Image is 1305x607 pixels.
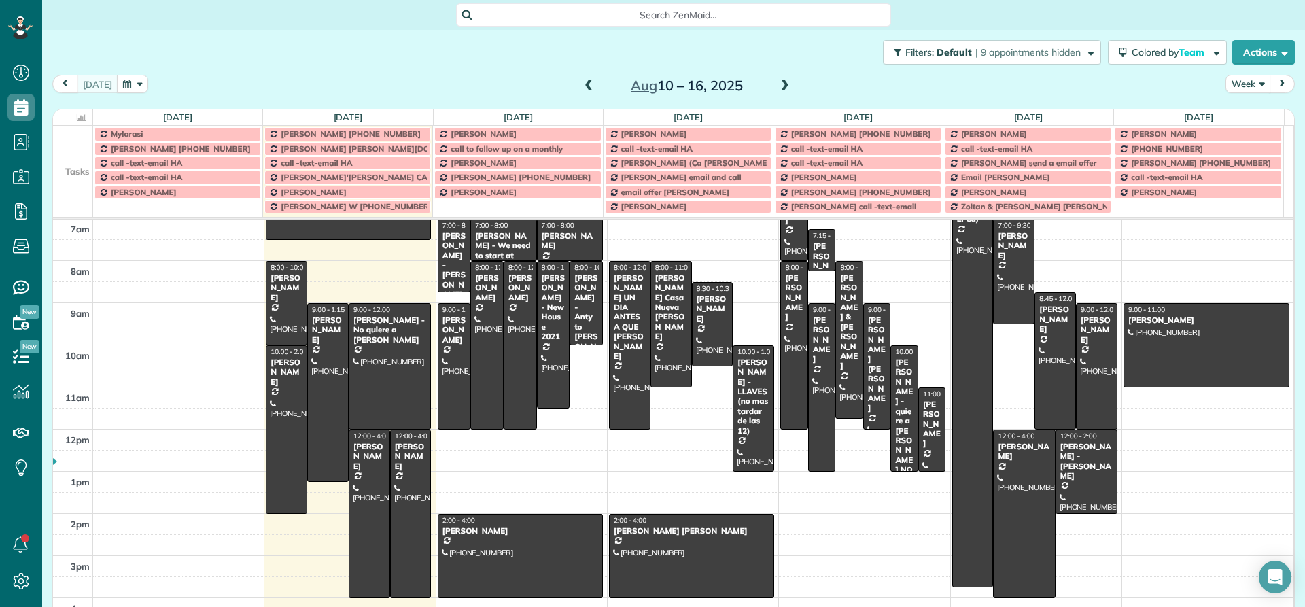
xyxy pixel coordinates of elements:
[1131,172,1202,182] span: call -text-email HA
[937,46,973,58] span: Default
[394,442,428,471] div: [PERSON_NAME]
[840,263,877,272] span: 8:00 - 11:45
[997,231,1030,260] div: [PERSON_NAME]
[270,273,303,302] div: [PERSON_NAME]
[868,305,905,314] span: 9:00 - 12:00
[574,263,611,272] span: 8:00 - 10:00
[65,434,90,445] span: 12pm
[655,263,692,272] span: 8:00 - 11:00
[737,358,770,436] div: [PERSON_NAME] - LLAVES (no mas tardar de las 12)
[905,46,934,58] span: Filters:
[474,273,500,302] div: [PERSON_NAME]
[71,308,90,319] span: 9am
[163,111,192,122] a: [DATE]
[65,350,90,361] span: 10am
[1080,315,1113,345] div: [PERSON_NAME]
[621,158,829,168] span: [PERSON_NAME] (Ca [PERSON_NAME] 206-947-5387)
[876,40,1101,65] a: Filters: Default | 9 appointments hidden
[508,263,545,272] span: 8:00 - 12:00
[442,516,475,525] span: 2:00 - 4:00
[791,143,863,154] span: call -text-email HA
[923,389,960,398] span: 11:00 - 1:00
[1184,111,1213,122] a: [DATE]
[111,158,182,168] span: call -text-email HA
[451,143,563,154] span: call to follow up on a monthly
[71,224,90,235] span: 7am
[975,46,1081,58] span: | 9 appointments hidden
[1131,158,1271,168] span: [PERSON_NAME] [PHONE_NUMBER]
[895,347,932,356] span: 10:00 - 1:00
[71,519,90,530] span: 2pm
[20,305,39,319] span: New
[442,221,475,230] span: 7:00 - 8:45
[353,432,390,440] span: 12:00 - 4:00
[1039,305,1072,334] div: [PERSON_NAME]
[813,231,846,240] span: 7:15 - 8:15
[1232,40,1295,65] button: Actions
[111,143,251,154] span: [PERSON_NAME] [PHONE_NUMBER]
[602,78,771,93] h2: 10 – 16, 2025
[281,187,347,197] span: [PERSON_NAME]
[1269,75,1295,93] button: next
[883,40,1101,65] button: Filters: Default | 9 appointments hidden
[451,158,517,168] span: [PERSON_NAME]
[1179,46,1206,58] span: Team
[961,201,1129,211] span: Zoltan & [PERSON_NAME] [PERSON_NAME]
[65,392,90,403] span: 11am
[1128,315,1285,325] div: [PERSON_NAME]
[541,231,599,251] div: [PERSON_NAME]
[961,187,1027,197] span: [PERSON_NAME]
[312,305,345,314] span: 9:00 - 1:15
[311,315,345,345] div: [PERSON_NAME]
[791,201,916,211] span: [PERSON_NAME] call -text-email
[791,158,863,168] span: call -text-email HA
[621,143,693,154] span: call -text-email HA
[737,347,774,356] span: 10:00 - 1:00
[20,340,39,353] span: New
[1060,432,1097,440] span: 12:00 - 2:00
[442,305,479,314] span: 9:00 - 12:00
[791,172,857,182] span: [PERSON_NAME]
[111,172,182,182] span: call -text-email HA
[1128,305,1165,314] span: 9:00 - 11:00
[631,77,657,94] span: Aug
[442,231,467,300] div: [PERSON_NAME] - [PERSON_NAME]
[71,266,90,277] span: 8am
[442,315,467,345] div: [PERSON_NAME]
[1225,75,1270,93] button: Week
[111,128,143,139] span: Mylarasi
[281,158,352,168] span: call -text-email HA
[281,172,436,182] span: [PERSON_NAME]'[PERSON_NAME] CALL
[475,221,508,230] span: 7:00 - 8:00
[451,128,517,139] span: [PERSON_NAME]
[655,273,688,342] div: [PERSON_NAME] Casa Nueva [PERSON_NAME]
[613,273,646,361] div: [PERSON_NAME] UN DIA ANTES A QUE [PERSON_NAME]
[998,221,1030,230] span: 7:00 - 9:30
[474,231,532,280] div: [PERSON_NAME] - We need to start at 8am on [DATE]
[961,158,1096,168] span: [PERSON_NAME] send a email offer
[451,187,517,197] span: [PERSON_NAME]
[353,315,428,345] div: [PERSON_NAME] - No quiere a [PERSON_NAME]
[1081,305,1117,314] span: 9:00 - 12:00
[52,75,78,93] button: prev
[1132,46,1209,58] span: Colored by
[1131,143,1203,154] span: [PHONE_NUMBER]
[1259,561,1291,593] div: Open Intercom Messenger
[674,111,703,122] a: [DATE]
[785,263,822,272] span: 8:00 - 12:00
[541,273,566,342] div: [PERSON_NAME] - New House 2021
[613,526,770,536] div: [PERSON_NAME] [PERSON_NAME]
[508,273,533,302] div: [PERSON_NAME]
[71,476,90,487] span: 1pm
[442,526,599,536] div: [PERSON_NAME]
[475,263,512,272] span: 8:00 - 12:00
[894,358,914,543] div: [PERSON_NAME] - quiere a [PERSON_NAME] NO quiere a [PERSON_NAME]
[281,201,447,211] span: [PERSON_NAME] W [PHONE_NUMBER] call
[867,315,887,413] div: [PERSON_NAME] [PERSON_NAME]
[696,294,729,324] div: [PERSON_NAME]
[270,358,303,387] div: [PERSON_NAME]
[542,221,574,230] span: 7:00 - 8:00
[504,111,533,122] a: [DATE]
[614,516,646,525] span: 2:00 - 4:00
[542,263,578,272] span: 8:00 - 11:30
